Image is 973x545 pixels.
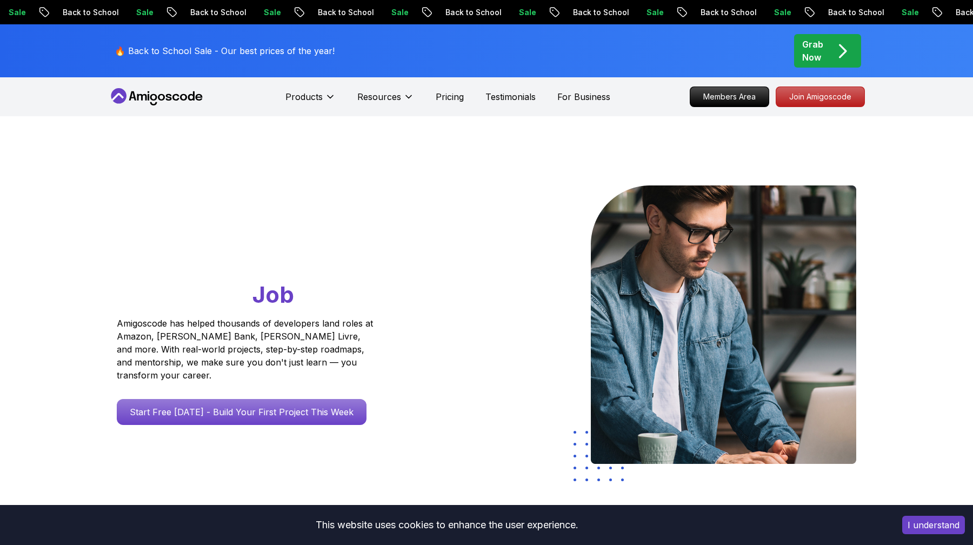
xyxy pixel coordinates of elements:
a: Members Area [690,87,769,107]
p: Sale [621,7,656,18]
p: Grab Now [802,38,823,64]
p: 🔥 Back to School Sale - Our best prices of the year! [115,44,335,57]
a: For Business [557,90,610,103]
p: Resources [357,90,401,103]
p: Back to School [675,7,749,18]
p: Join Amigoscode [776,87,864,107]
p: Sale [494,7,528,18]
p: Sale [238,7,273,18]
p: Sale [749,7,783,18]
button: Resources [357,90,414,112]
a: Testimonials [485,90,536,103]
p: Back to School [548,7,621,18]
p: Sale [366,7,401,18]
a: Start Free [DATE] - Build Your First Project This Week [117,399,366,425]
button: Products [285,90,336,112]
p: Back to School [165,7,238,18]
p: Members Area [690,87,769,107]
button: Accept cookies [902,516,965,534]
img: hero [591,185,856,464]
h1: Go From Learning to Hired: Master Java, Spring Boot & Cloud Skills That Get You the [117,185,415,310]
p: Back to School [292,7,366,18]
div: This website uses cookies to enhance the user experience. [8,513,886,537]
span: Job [252,281,294,308]
p: Sale [876,7,911,18]
p: Back to School [420,7,494,18]
p: Amigoscode has helped thousands of developers land roles at Amazon, [PERSON_NAME] Bank, [PERSON_N... [117,317,376,382]
a: Pricing [436,90,464,103]
p: Back to School [37,7,111,18]
p: Sale [111,7,145,18]
p: Back to School [803,7,876,18]
p: Products [285,90,323,103]
a: Join Amigoscode [776,87,865,107]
